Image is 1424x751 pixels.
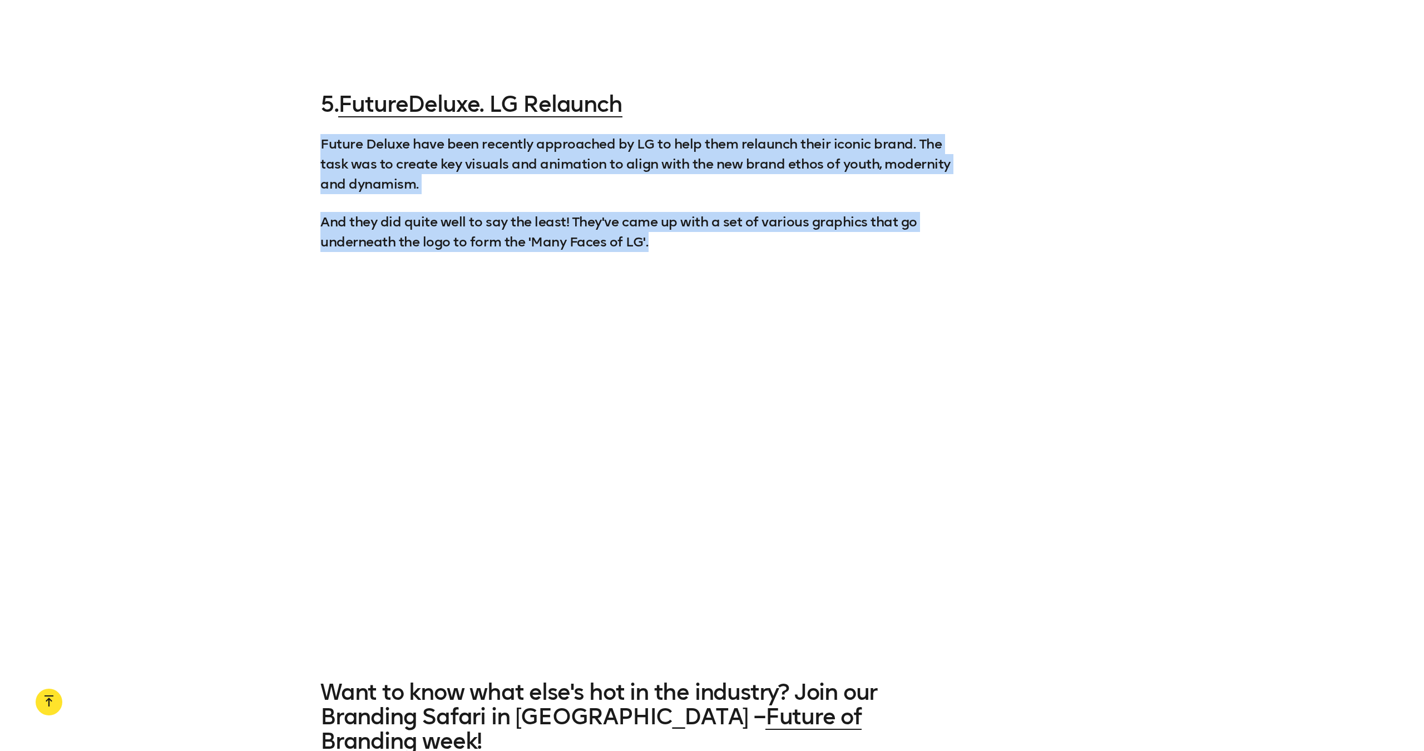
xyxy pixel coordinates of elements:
p: Future Deluxe have been recently approached by LG to help them relaunch their iconic brand. The t... [320,134,961,194]
a: FutureDeluxe. LG Relaunch [338,91,622,117]
p: And they did quite well to say the least! They've came up with a set of various graphics that go ... [320,212,961,252]
h3: 5. [320,92,961,116]
iframe: LG by Future Deluxe [320,288,961,645]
